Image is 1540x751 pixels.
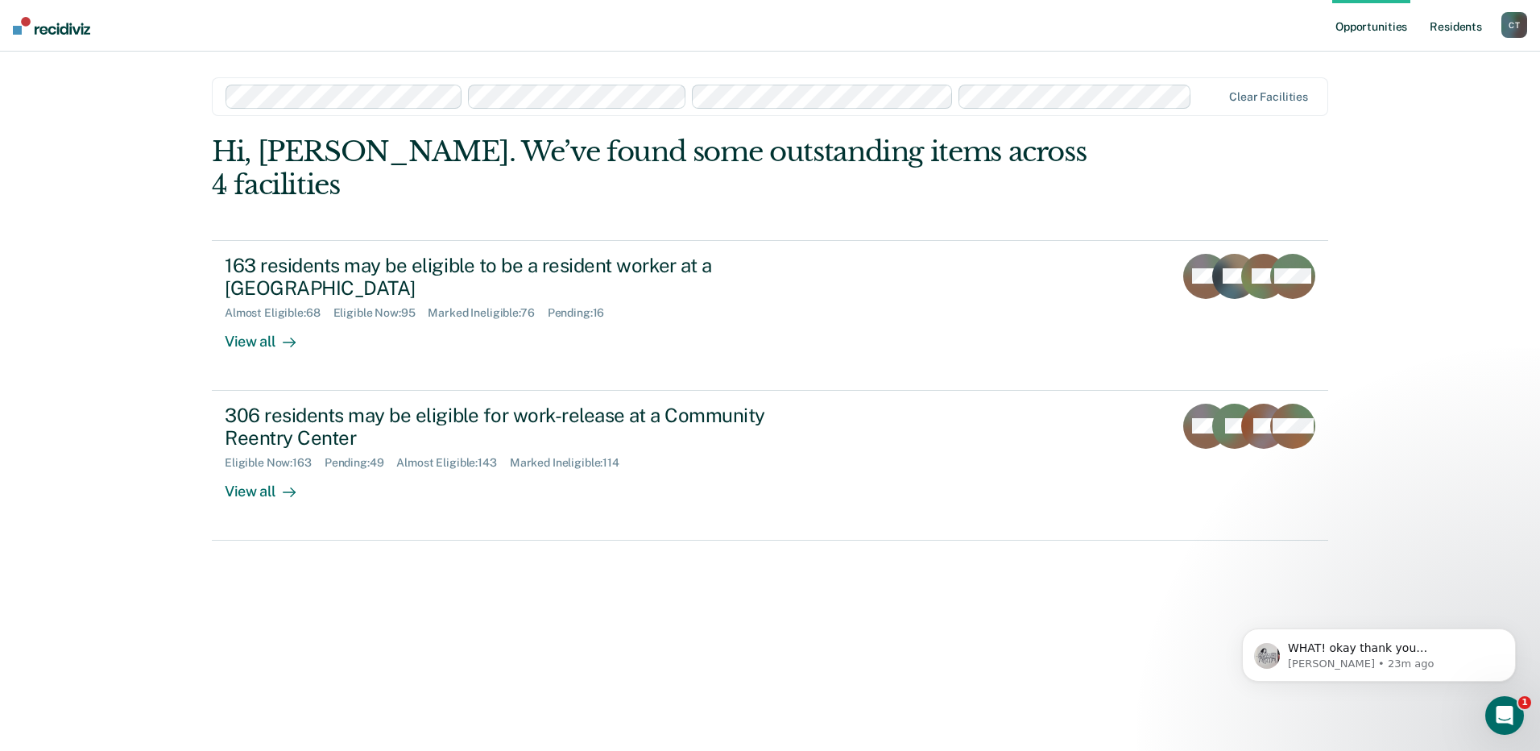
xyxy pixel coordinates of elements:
div: Eligible Now : 163 [225,456,325,470]
div: View all [225,470,315,501]
div: 163 residents may be eligible to be a resident worker at a [GEOGRAPHIC_DATA] [225,254,790,301]
iframe: Intercom notifications message [1218,595,1540,707]
div: Eligible Now : 95 [333,306,428,320]
div: Clear facilities [1229,90,1308,104]
div: Pending : 16 [548,306,618,320]
div: Almost Eligible : 143 [396,456,509,470]
div: Marked Ineligible : 76 [428,306,547,320]
div: C T [1501,12,1527,38]
span: 1 [1518,696,1531,709]
div: View all [225,320,315,351]
a: 163 residents may be eligible to be a resident worker at a [GEOGRAPHIC_DATA]Almost Eligible:68Eli... [212,240,1328,391]
div: Pending : 49 [325,456,397,470]
div: Almost Eligible : 68 [225,306,333,320]
img: Recidiviz [13,17,90,35]
div: 306 residents may be eligible for work-release at a Community Reentry Center [225,404,790,450]
iframe: Intercom live chat [1485,696,1524,735]
div: Hi, [PERSON_NAME]. We’ve found some outstanding items across 4 facilities [212,135,1105,201]
div: Marked Ineligible : 114 [510,456,632,470]
a: 306 residents may be eligible for work-release at a Community Reentry CenterEligible Now:163Pendi... [212,391,1328,541]
button: CT [1501,12,1527,38]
